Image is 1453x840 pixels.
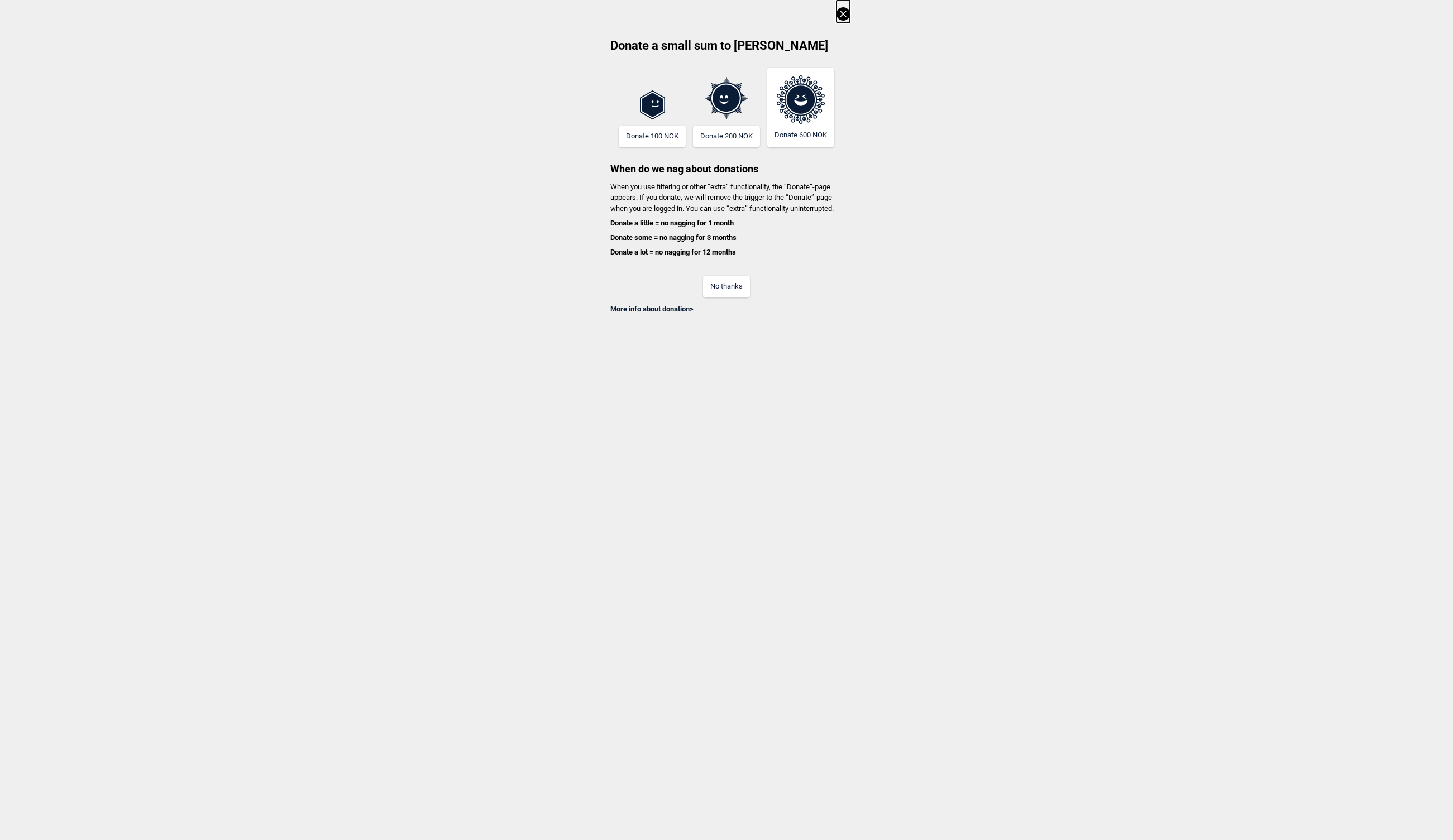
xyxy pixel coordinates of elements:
button: Donate 100 NOK [619,126,686,147]
h3: When do we nag about donations [603,147,850,176]
h2: Donate a small sum to [PERSON_NAME] [603,37,850,62]
p: When you use filtering or other “extra” functionality, the “Donate”-page appears. If you donate, ... [603,181,850,258]
a: More info about donation> [610,305,694,313]
b: Donate a little = no nagging for 1 month [610,219,734,227]
b: Donate some = no nagging for 3 months [610,233,737,242]
button: Donate 600 NOK [767,68,834,147]
b: Donate a lot = no nagging for 12 months [610,248,736,256]
button: Donate 200 NOK [693,126,760,147]
button: No thanks [703,276,750,297]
